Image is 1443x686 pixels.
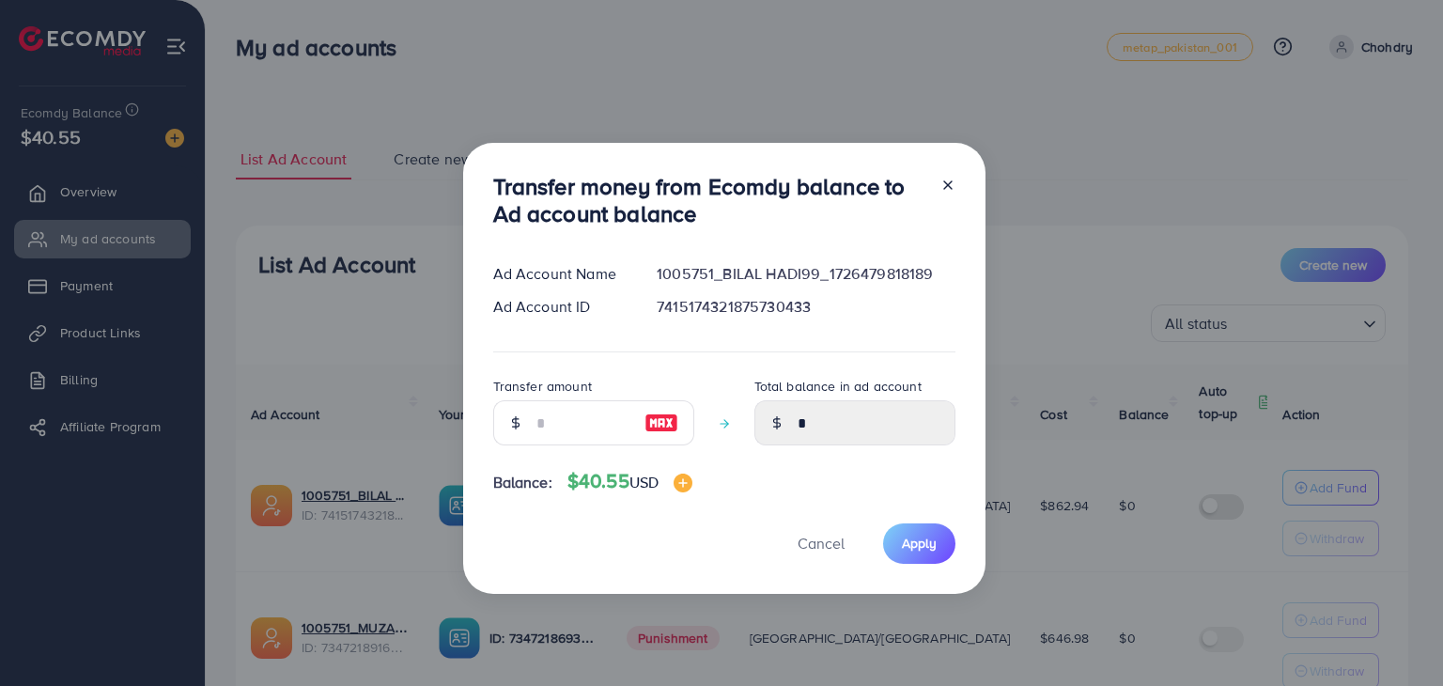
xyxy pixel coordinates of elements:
div: 7415174321875730433 [642,296,970,318]
div: Ad Account Name [478,263,643,285]
label: Total balance in ad account [754,377,922,396]
iframe: Chat [1363,601,1429,672]
img: image [674,474,692,492]
button: Apply [883,523,955,564]
h4: $40.55 [567,470,692,493]
h3: Transfer money from Ecomdy balance to Ad account balance [493,173,925,227]
span: Apply [902,534,937,553]
button: Cancel [774,523,868,564]
span: USD [629,472,659,492]
img: image [644,412,678,434]
div: Ad Account ID [478,296,643,318]
label: Transfer amount [493,377,592,396]
span: Balance: [493,472,552,493]
div: 1005751_BILAL HADI99_1726479818189 [642,263,970,285]
span: Cancel [798,533,845,553]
